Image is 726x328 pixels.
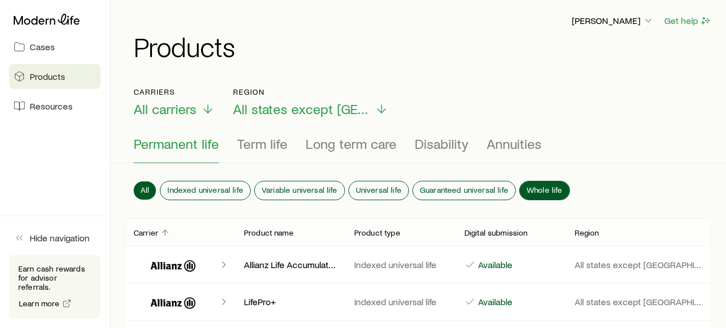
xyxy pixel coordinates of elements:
button: Universal life [349,181,408,200]
button: RegionAll states except [GEOGRAPHIC_DATA] [233,87,388,118]
div: Product types [134,136,703,163]
p: Available [476,259,512,270]
span: Long term care [306,136,396,152]
span: Permanent life [134,136,219,152]
p: Region [575,228,599,237]
span: Resources [30,100,73,112]
button: Guaranteed universal life [413,181,515,200]
p: Carriers [134,87,215,96]
p: Product type [354,228,400,237]
p: LifePro+ [244,296,336,307]
span: Annuities [487,136,542,152]
span: All carriers [134,101,196,117]
p: Indexed universal life [354,296,446,307]
button: Hide navigation [9,225,101,250]
span: Hide navigation [30,232,90,244]
span: Whole life [527,185,563,195]
span: All [141,185,149,195]
p: Indexed universal life [354,259,446,270]
span: Guaranteed universal life [420,185,508,195]
span: Variable universal life [262,185,338,195]
button: Whole life [520,181,569,200]
div: Earn cash rewards for advisor referrals.Learn more [9,255,101,319]
span: Disability [415,136,468,152]
a: Cases [9,34,101,59]
a: Products [9,64,101,89]
a: Resources [9,94,101,119]
p: Allianz Life Accumulator [244,259,336,270]
h1: Products [134,33,712,60]
span: Cases [30,41,55,52]
button: Indexed universal life [161,181,250,200]
p: Digital submission [464,228,528,237]
button: [PERSON_NAME] [571,14,655,28]
p: Region [233,87,388,96]
span: Indexed universal life [167,185,243,195]
button: CarriersAll carriers [134,87,215,118]
span: Products [30,71,65,82]
p: All states except [GEOGRAPHIC_DATA] [575,296,703,307]
span: Term life [237,136,287,152]
p: Available [476,296,512,307]
button: Get help [664,14,712,27]
p: All states except [GEOGRAPHIC_DATA] [575,259,703,270]
p: Carrier [134,228,158,237]
button: All [134,181,156,200]
button: Variable universal life [255,181,344,200]
p: [PERSON_NAME] [572,15,654,26]
span: Universal life [356,185,402,195]
p: Earn cash rewards for advisor referrals. [18,264,91,291]
span: Learn more [19,299,60,307]
p: Product name [244,228,294,237]
span: All states except [GEOGRAPHIC_DATA] [233,101,370,117]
